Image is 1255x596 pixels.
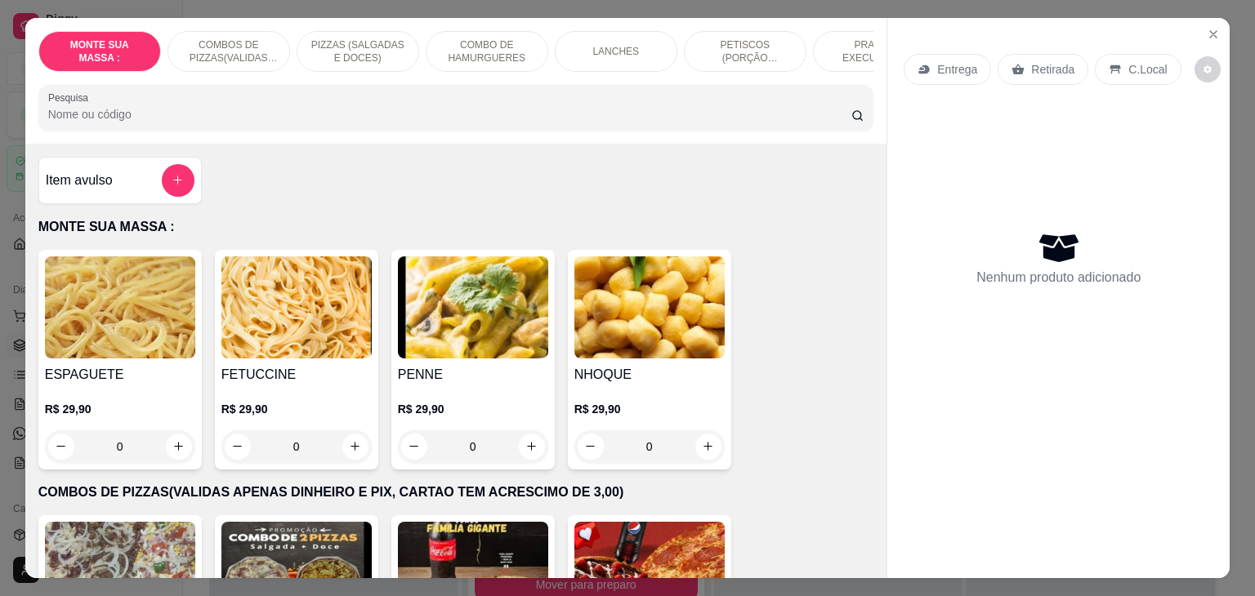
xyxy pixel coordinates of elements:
[38,483,874,502] p: COMBOS DE PIZZAS(VALIDAS APENAS DINHEIRO E PIX, CARTAO TEM ACRESCIMO DE 3,00)
[221,401,372,417] p: R$ 29,90
[827,38,922,64] p: PRATOS EXECUTIVOS (SERVE 01 PESSOA)
[1200,21,1226,47] button: Close
[1195,56,1221,82] button: decrease-product-quantity
[38,217,874,237] p: MONTE SUA MASSA :
[574,256,725,358] img: product-image
[181,38,276,64] p: COMBOS DE PIZZAS(VALIDAS APENAS DINHEIRO E PIX, CARTAO TEM ACRESCIMO DE 3,00)
[398,256,548,358] img: product-image
[937,61,977,78] p: Entrega
[1031,61,1074,78] p: Retirada
[976,268,1141,287] p: Nenhum produto adicionado
[48,106,851,122] input: Pesquisa
[398,401,548,417] p: R$ 29,90
[310,38,405,64] p: PIZZAS (SALGADAS E DOCES)
[221,256,372,358] img: product-image
[398,365,548,385] h4: PENNE
[698,38,793,64] p: PETISCOS (PORÇÃO PEQUENA)
[162,164,194,197] button: add-separate-item
[52,38,147,64] p: MONTE SUA MASSA :
[221,365,372,385] h4: FETUCCINE
[45,365,195,385] h4: ESPAGUETE
[592,45,639,58] p: LANCHES
[574,365,725,385] h4: NHOQUE
[440,38,534,64] p: COMBO DE HAMURGUERES
[48,91,94,105] label: Pesquisa
[46,171,113,190] h4: Item avulso
[45,401,195,417] p: R$ 29,90
[574,401,725,417] p: R$ 29,90
[1128,61,1167,78] p: C.Local
[45,256,195,358] img: product-image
